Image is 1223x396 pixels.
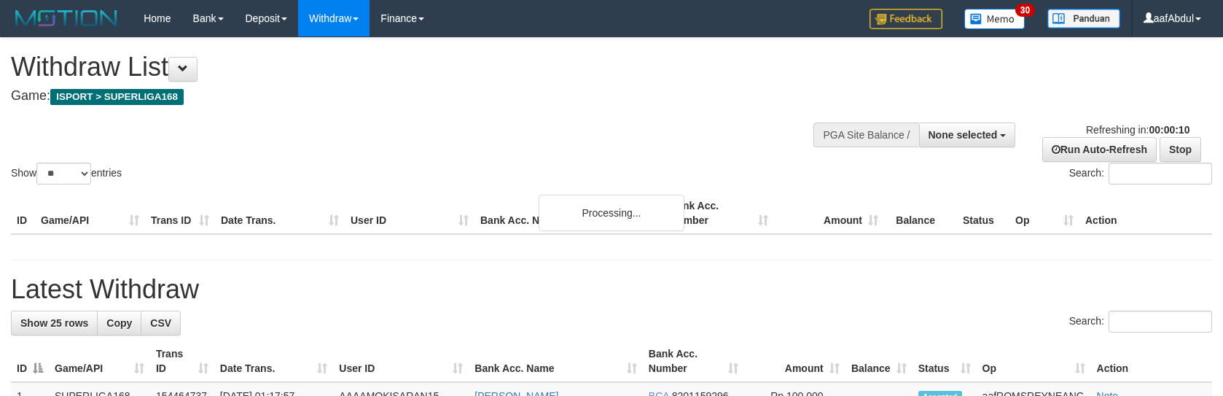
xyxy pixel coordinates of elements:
[11,7,122,29] img: MOTION_logo.png
[50,89,184,105] span: ISPORT > SUPERLIGA168
[469,341,643,382] th: Bank Acc. Name: activate to sort column ascending
[215,193,345,234] th: Date Trans.
[929,129,998,141] span: None selected
[919,123,1016,147] button: None selected
[150,317,171,329] span: CSV
[913,341,977,382] th: Status: activate to sort column ascending
[106,317,132,329] span: Copy
[36,163,91,185] select: Showentries
[539,195,684,231] div: Processing...
[1015,4,1035,17] span: 30
[150,341,214,382] th: Trans ID: activate to sort column ascending
[1079,193,1212,234] th: Action
[35,193,145,234] th: Game/API
[333,341,469,382] th: User ID: activate to sort column ascending
[1149,124,1189,136] strong: 00:00:10
[1160,137,1201,162] a: Stop
[845,341,913,382] th: Balance: activate to sort column ascending
[643,341,744,382] th: Bank Acc. Number: activate to sort column ascending
[145,193,215,234] th: Trans ID
[20,317,88,329] span: Show 25 rows
[11,163,122,185] label: Show entries
[11,275,1212,304] h1: Latest Withdraw
[774,193,884,234] th: Amount
[664,193,774,234] th: Bank Acc. Number
[1069,163,1212,185] label: Search:
[474,193,664,234] th: Bank Acc. Name
[49,341,150,382] th: Game/API: activate to sort column ascending
[1091,341,1212,382] th: Action
[1009,193,1079,234] th: Op
[1047,9,1120,28] img: panduan.png
[870,9,942,29] img: Feedback.jpg
[813,123,918,147] div: PGA Site Balance /
[977,341,1091,382] th: Op: activate to sort column ascending
[11,311,98,335] a: Show 25 rows
[884,193,957,234] th: Balance
[744,341,845,382] th: Amount: activate to sort column ascending
[345,193,474,234] th: User ID
[141,311,181,335] a: CSV
[957,193,1009,234] th: Status
[11,193,35,234] th: ID
[1042,137,1157,162] a: Run Auto-Refresh
[11,341,49,382] th: ID: activate to sort column descending
[1086,124,1189,136] span: Refreshing in:
[11,53,801,82] h1: Withdraw List
[1109,311,1212,333] input: Search:
[214,341,333,382] th: Date Trans.: activate to sort column ascending
[11,89,801,104] h4: Game:
[1069,311,1212,333] label: Search:
[1109,163,1212,185] input: Search:
[964,9,1025,29] img: Button%20Memo.svg
[97,311,141,335] a: Copy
